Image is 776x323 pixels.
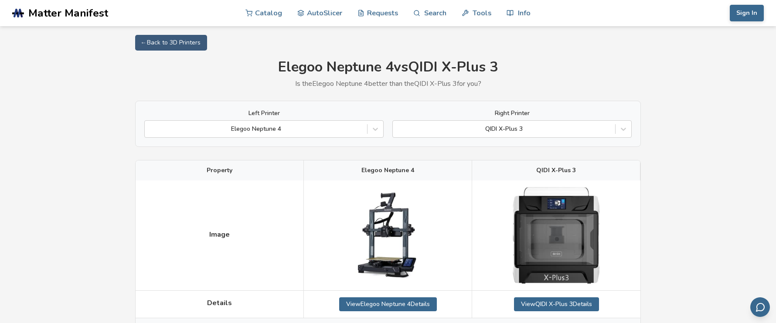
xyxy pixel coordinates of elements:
input: QIDI X-Plus 3 [397,126,399,133]
span: QIDI X-Plus 3 [536,167,576,174]
p: Is the Elegoo Neptune 4 better than the QIDI X-Plus 3 for you? [135,80,641,88]
img: Elegoo Neptune 4 [344,192,432,279]
input: Elegoo Neptune 4 [149,126,151,133]
a: ViewQIDI X-Plus 3Details [514,297,599,311]
label: Right Printer [392,110,632,117]
a: ← Back to 3D Printers [135,35,207,51]
button: Send feedback via email [750,297,770,317]
label: Left Printer [144,110,384,117]
span: Image [209,231,230,238]
img: QIDI X-Plus 3 [513,187,600,283]
h1: Elegoo Neptune 4 vs QIDI X-Plus 3 [135,59,641,75]
button: Sign In [730,5,764,21]
span: Elegoo Neptune 4 [361,167,414,174]
span: Details [207,299,232,307]
span: Matter Manifest [28,7,108,19]
span: Property [207,167,232,174]
a: ViewElegoo Neptune 4Details [339,297,437,311]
